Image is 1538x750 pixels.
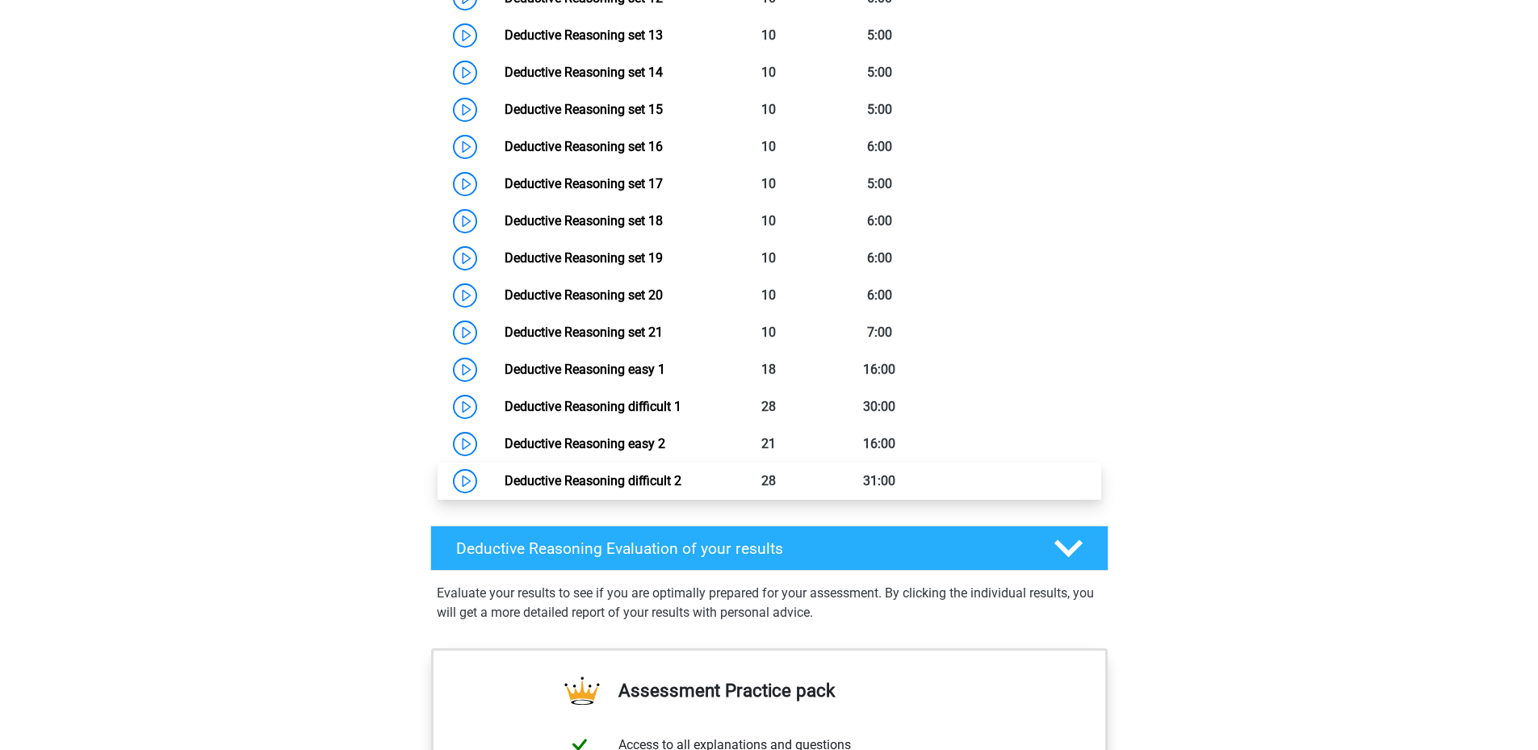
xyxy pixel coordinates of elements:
[505,325,663,340] a: Deductive Reasoning set 21
[505,287,663,303] a: Deductive Reasoning set 20
[505,362,665,377] a: Deductive Reasoning easy 1
[505,436,665,451] a: Deductive Reasoning easy 2
[424,526,1115,571] a: Deductive Reasoning Evaluation of your results
[505,399,681,414] a: Deductive Reasoning difficult 1
[456,539,1029,558] h4: Deductive Reasoning Evaluation of your results
[505,473,681,488] a: Deductive Reasoning difficult 2
[505,139,663,154] a: Deductive Reasoning set 16
[437,584,1102,622] p: Evaluate your results to see if you are optimally prepared for your assessment. By clicking the i...
[505,27,663,43] a: Deductive Reasoning set 13
[505,213,663,228] a: Deductive Reasoning set 18
[505,65,663,80] a: Deductive Reasoning set 14
[505,250,663,266] a: Deductive Reasoning set 19
[505,102,663,117] a: Deductive Reasoning set 15
[505,176,663,191] a: Deductive Reasoning set 17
